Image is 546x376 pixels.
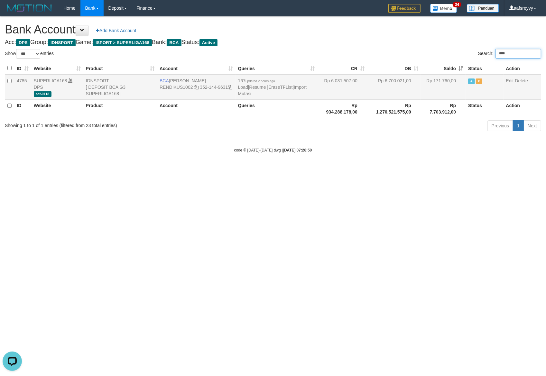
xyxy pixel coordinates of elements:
[466,99,503,118] th: Status
[513,120,524,131] a: 1
[468,78,475,84] span: Active
[504,62,541,75] th: Action
[5,120,223,129] div: Showing 1 to 1 of 1 entries (filtered from 23 total entries)
[421,62,466,75] th: Saldo: activate to sort column ascending
[16,49,40,59] select: Showentries
[16,39,30,46] span: DPS
[515,78,528,83] a: Delete
[506,78,514,83] a: Edit
[160,78,169,83] span: BCA
[283,148,312,152] strong: [DATE] 07:28:50
[504,99,541,118] th: Action
[157,62,236,75] th: Account: activate to sort column ascending
[467,4,499,13] img: panduan.png
[495,49,541,59] input: Search:
[5,3,54,13] img: MOTION_logo.png
[421,99,466,118] th: Rp 7.703.912,00
[234,148,312,152] small: code © [DATE]-[DATE] dwg |
[430,4,457,13] img: Button%20Memo.svg
[31,62,83,75] th: Website: activate to sort column ascending
[167,39,181,46] span: BCA
[14,99,31,118] th: ID
[236,62,318,75] th: Queries: activate to sort column ascending
[48,39,76,46] span: IDNSPORT
[367,62,421,75] th: DB: activate to sort column ascending
[317,62,367,75] th: CR: activate to sort column ascending
[160,85,193,90] a: RENDIKUS1002
[478,49,541,59] label: Search:
[92,25,140,36] a: Add Bank Account
[238,78,307,96] span: | | |
[317,99,367,118] th: Rp 934.288.178,00
[34,91,51,97] span: aaf-0118
[388,4,421,13] img: Feedback.jpg
[5,39,541,46] h4: Acc: Group: Game: Bank: Status:
[238,85,307,96] a: Import Mutasi
[5,49,54,59] label: Show entries
[83,75,157,100] td: IDNSPORT [ DEPOSIT BCA G3 SUPERLIGA168 ]
[367,75,421,100] td: Rp 6.700.021,00
[34,78,67,83] a: SUPERLIGA168
[487,120,513,131] a: Previous
[199,39,218,46] span: Active
[421,75,466,100] td: Rp 171.760,00
[317,75,367,100] td: Rp 6.031.507,00
[5,23,541,36] h1: Bank Account
[83,99,157,118] th: Product
[31,75,83,100] td: DPS
[14,75,31,100] td: 4785
[238,78,275,83] span: 167
[523,120,541,131] a: Next
[236,99,318,118] th: Queries
[238,85,248,90] a: Load
[228,85,233,90] a: Copy 3521449631 to clipboard
[466,62,503,75] th: Status
[3,3,22,22] button: Open LiveChat chat widget
[249,85,266,90] a: Resume
[194,85,199,90] a: Copy RENDIKUS1002 to clipboard
[31,99,83,118] th: Website
[157,75,236,100] td: [PERSON_NAME] 352-144-9631
[157,99,236,118] th: Account
[83,62,157,75] th: Product: activate to sort column ascending
[93,39,152,46] span: ISPORT > SUPERLIGA168
[245,79,275,83] span: updated 2 hours ago
[453,2,461,7] span: 34
[476,78,482,84] span: Paused
[367,99,421,118] th: Rp 1.270.521.575,00
[14,62,31,75] th: ID: activate to sort column ascending
[268,85,292,90] a: EraseTFList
